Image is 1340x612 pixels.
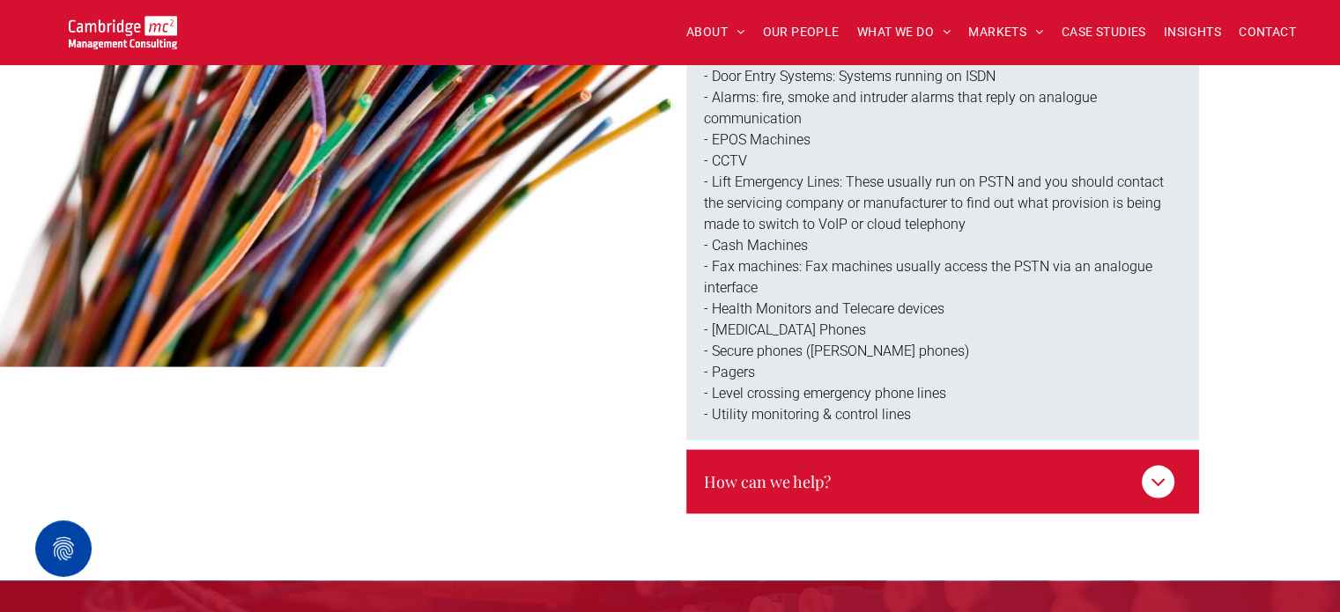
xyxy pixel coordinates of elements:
[704,129,1181,151] p: - EPOS Machines
[704,299,1181,320] p: - Health Monitors and Telecare devices
[848,18,960,46] a: WHAT WE DO
[959,18,1052,46] a: MARKETS
[704,235,1181,256] p: - Cash Machines
[1230,18,1305,46] a: CONTACT
[69,18,177,37] a: Your Business Transformed | Cambridge Management Consulting
[704,362,1181,383] p: - Pagers
[704,471,831,492] h3: How can we help?
[1053,18,1155,46] a: CASE STUDIES
[704,320,1181,341] p: - [MEDICAL_DATA] Phones
[1155,18,1230,46] a: INSIGHTS
[677,18,754,46] a: ABOUT
[704,256,1181,299] p: - Fax machines: Fax machines usually access the PSTN via an analogue interface
[704,87,1181,129] p: - Alarms: fire, smoke and intruder alarms that reply on analogue communication
[69,16,177,49] img: Go to Homepage
[704,172,1181,235] p: - Lift Emergency Lines: These usually run on PSTN and you should contact the servicing company or...
[704,66,1181,87] p: - Door Entry Systems: Systems running on ISDN
[704,151,1181,172] p: - CCTV
[704,341,1181,362] p: - Secure phones ([PERSON_NAME] phones)
[704,404,1181,425] p: - Utility monitoring & control lines
[753,18,848,46] a: OUR PEOPLE
[704,383,1181,404] p: - Level crossing emergency phone lines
